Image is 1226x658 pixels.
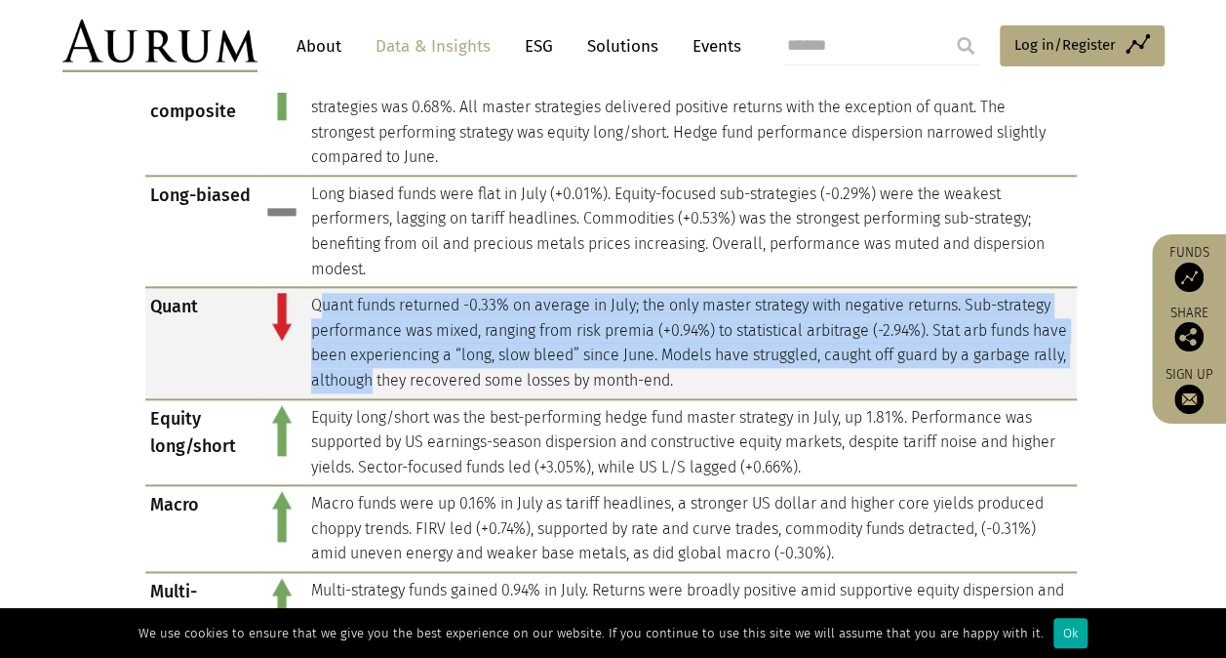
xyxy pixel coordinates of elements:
img: Access Funds [1174,263,1204,292]
td: Macro [145,485,257,572]
span: Log in/Register [1014,33,1116,57]
td: Multi-strategy funds gained 0.94% in July. Returns were broadly positive amid supportive equity d... [306,572,1077,658]
a: Log in/Register [1000,25,1165,66]
td: Long-biased [145,176,257,287]
a: Sign up [1162,366,1216,414]
td: Quant [145,287,257,398]
td: Long biased funds were flat in July (+0.01%). Equity-focused sub-strategies (-0.29%) were the wea... [306,176,1077,287]
a: About [287,28,351,64]
img: Sign up to our newsletter [1174,385,1204,414]
td: Macro funds were up 0.16% in July as tariff headlines, a stronger US dollar and higher core yield... [306,485,1077,572]
a: ESG [515,28,563,64]
td: Multi-strategy [145,572,257,658]
a: Funds [1162,244,1216,292]
input: Submit [946,26,985,65]
img: Aurum [62,20,257,72]
td: Hedge fund composite [145,63,257,175]
a: Data & Insights [366,28,500,64]
img: Share this post [1174,322,1204,351]
div: Ok [1053,618,1088,648]
td: Equity long/short [145,399,257,486]
td: Quant funds returned -0.33% on average in July; the only master strategy with negative returns. S... [306,287,1077,398]
td: Equity long/short was the best-performing hedge fund master strategy in July, up 1.81%. Performan... [306,399,1077,486]
td: Hedge fund performance was positive in July. The average asset-weighted hedge fund net return acr... [306,63,1077,175]
a: Solutions [577,28,668,64]
div: Share [1162,307,1216,351]
a: Events [683,28,741,64]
